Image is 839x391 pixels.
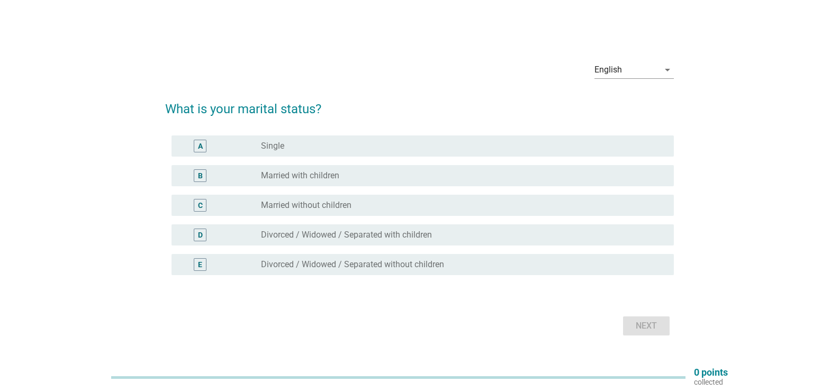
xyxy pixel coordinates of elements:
[165,89,674,119] h2: What is your marital status?
[261,200,351,211] label: Married without children
[198,170,203,181] div: B
[594,65,622,75] div: English
[261,259,444,270] label: Divorced / Widowed / Separated without children
[198,199,203,211] div: C
[261,230,432,240] label: Divorced / Widowed / Separated with children
[261,141,284,151] label: Single
[694,368,728,377] p: 0 points
[198,229,203,240] div: D
[198,259,202,270] div: E
[694,377,728,387] p: collected
[661,63,674,76] i: arrow_drop_down
[261,170,339,181] label: Married with children
[198,140,203,151] div: A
